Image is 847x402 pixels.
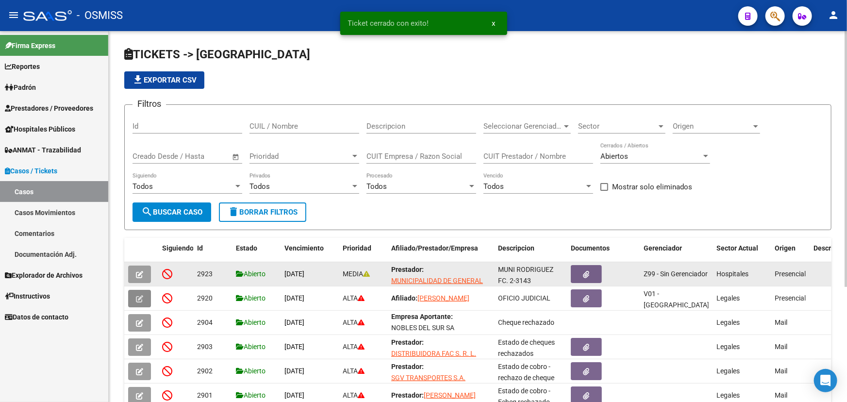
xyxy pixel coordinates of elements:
span: ALTA [343,343,365,351]
span: Abierto [236,294,266,302]
span: ALTA [343,367,365,375]
span: Legales [716,318,740,326]
mat-icon: person [828,9,839,21]
datatable-header-cell: Id [193,238,232,270]
span: Siguiendo [162,244,194,252]
span: Abierto [236,270,266,278]
span: Datos de contacto [5,312,68,322]
span: Mail [775,391,787,399]
span: Origen [673,122,751,131]
span: Cheque rechazado [498,318,554,326]
h3: Filtros [133,97,166,111]
datatable-header-cell: Siguiendo [158,238,193,270]
span: Gerenciador [644,244,682,252]
span: Abierto [236,391,266,399]
span: Afiliado/Prestador/Empresa [391,244,478,252]
strong: Prestador: [391,266,424,273]
span: Id [197,244,203,252]
span: [DATE] [284,391,304,399]
datatable-header-cell: Documentos [567,238,640,270]
span: Prestadores / Proveedores [5,103,93,114]
span: Firma Express [5,40,55,51]
span: Reportes [5,61,40,72]
span: ALTA [343,294,365,302]
span: Estado [236,244,257,252]
span: Mail [775,318,787,326]
span: Estado de cheques rechazados [498,338,555,357]
span: Seleccionar Gerenciador [483,122,562,131]
span: 2923 [197,270,213,278]
span: [DATE] [284,343,304,351]
span: V01 - [GEOGRAPHIC_DATA] [644,290,709,309]
mat-icon: search [141,206,153,218]
input: End date [173,152,220,161]
span: Hospitales Públicos [5,124,75,134]
span: Mail [775,343,787,351]
span: Abierto [236,343,266,351]
span: Descripcion [498,244,534,252]
strong: Prestador: [391,338,424,346]
span: Origen [775,244,796,252]
span: Presencial [775,294,806,302]
span: Todos [249,182,270,191]
span: Buscar Caso [141,208,202,217]
span: Abierto [236,367,266,375]
span: [DATE] [284,367,304,375]
span: Hospitales [716,270,748,278]
mat-icon: menu [8,9,19,21]
div: NOBLES DEL SUR SA [391,322,454,334]
span: Vencimiento [284,244,324,252]
span: Casos / Tickets [5,166,57,176]
span: Borrar Filtros [228,208,298,217]
span: TICKETS -> [GEOGRAPHIC_DATA] [124,48,310,61]
span: Ticket cerrado con exito! [348,18,429,28]
span: Mail [775,367,787,375]
span: MUNICIPALIDAD DE GENERAL [PERSON_NAME] [391,277,483,296]
span: Explorador de Archivos [5,270,83,281]
span: Abiertos [600,152,628,161]
mat-icon: delete [228,206,239,218]
button: x [484,15,503,32]
div: Open Intercom Messenger [814,369,837,392]
span: Prioridad [343,244,371,252]
span: Instructivos [5,291,50,301]
span: 2904 [197,318,213,326]
span: 2920 [197,294,213,302]
button: Open calendar [231,151,242,163]
span: MEDIA [343,270,370,278]
span: Exportar CSV [132,76,197,84]
datatable-header-cell: Origen [771,238,810,270]
span: [DATE] [284,294,304,302]
button: Borrar Filtros [219,202,306,222]
datatable-header-cell: Descripcion [494,238,567,270]
span: Presencial [775,270,806,278]
span: ALTA [343,318,365,326]
span: Mostrar solo eliminados [612,181,692,193]
span: Prioridad [249,152,350,161]
strong: Empresa Aportante: [391,313,453,320]
strong: Afiliado: [391,294,417,302]
span: - OSMISS [77,5,123,26]
span: Todos [133,182,153,191]
span: 2901 [197,391,213,399]
span: ANMAT - Trazabilidad [5,145,81,155]
mat-icon: file_download [132,74,144,85]
datatable-header-cell: Estado [232,238,281,270]
span: DISTRIBUIDORA FAC S. R. L. [391,350,476,357]
strong: Prestador: [391,363,424,370]
datatable-header-cell: Sector Actual [713,238,771,270]
span: Todos [483,182,504,191]
span: [DATE] [284,270,304,278]
span: Sector [578,122,657,131]
span: Abierto [236,318,266,326]
span: Documentos [571,244,610,252]
span: Sector Actual [716,244,758,252]
span: ALTA [343,391,365,399]
span: [PERSON_NAME] [417,294,469,302]
span: [PERSON_NAME] [424,391,476,399]
span: Z99 - Sin Gerenciador [644,270,708,278]
datatable-header-cell: Gerenciador [640,238,713,270]
datatable-header-cell: Afiliado/Prestador/Empresa [387,238,494,270]
button: Exportar CSV [124,71,204,89]
span: [DATE] [284,318,304,326]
